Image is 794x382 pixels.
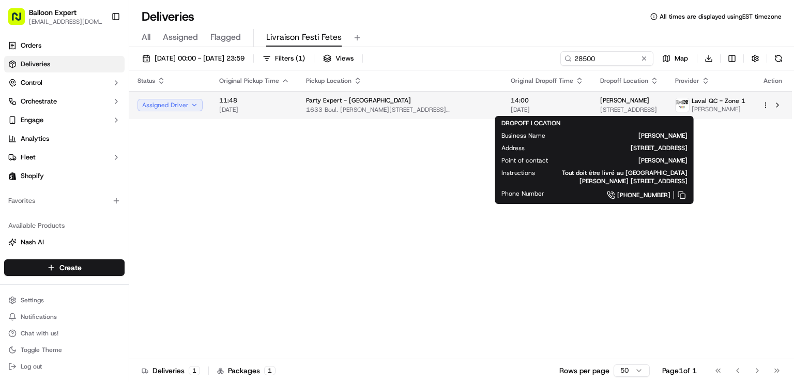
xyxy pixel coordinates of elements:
button: Log out [4,359,125,374]
span: Pylon [103,175,125,183]
span: Address [501,144,525,152]
button: Create [4,259,125,276]
button: Orchestrate [4,93,125,110]
a: Powered byPylon [73,175,125,183]
div: Deliveries [142,365,200,376]
div: Start new chat [35,99,170,109]
button: Refresh [771,51,786,66]
button: Notifications [4,310,125,324]
span: Pickup Location [306,77,352,85]
span: Shopify [21,171,44,181]
span: [PERSON_NAME] [562,131,688,140]
p: Rows per page [559,365,609,376]
span: Provider [675,77,699,85]
span: [PHONE_NUMBER] [617,191,670,199]
span: API Documentation [98,150,166,160]
span: Nash AI [21,238,44,247]
button: Views [318,51,358,66]
span: Engage [21,115,43,125]
img: Nash [10,10,31,31]
span: Dropoff Location [600,77,648,85]
span: Phone Number [501,189,544,198]
span: [PERSON_NAME] [564,156,688,165]
span: All times are displayed using EST timezone [660,12,782,21]
div: Page 1 of 1 [662,365,697,376]
div: 💻 [87,151,96,159]
span: [PERSON_NAME] [692,105,745,113]
span: DROPOFF LOCATION [501,119,560,127]
button: [EMAIL_ADDRESS][DOMAIN_NAME] [29,18,103,26]
span: Deliveries [21,60,50,69]
span: Point of contact [501,156,548,165]
span: Notifications [21,313,57,321]
a: Orders [4,37,125,54]
span: Laval QC - Zone 1 [692,97,745,105]
input: Type to search [560,51,653,66]
span: Instructions [501,169,535,177]
a: [PHONE_NUMBER] [561,189,688,201]
span: Map [675,54,688,63]
span: Create [59,262,82,273]
div: 1 [189,366,200,375]
span: [DATE] [511,106,584,114]
button: Nash AI [4,234,125,251]
img: 1736555255976-a54dd68f-1ca7-489b-9aae-adbdc363a1c4 [10,99,29,117]
span: Status [138,77,155,85]
button: Chat with us! [4,326,125,341]
a: 📗Knowledge Base [6,146,83,165]
a: Deliveries [4,56,125,72]
span: Views [335,54,354,63]
a: 💻API Documentation [83,146,170,165]
span: Filters [275,54,305,63]
img: Shopify logo [8,172,17,180]
a: Nash AI [8,238,120,247]
button: Toggle Theme [4,343,125,357]
span: [STREET_ADDRESS] [541,144,688,152]
span: 1633 Boul. [PERSON_NAME][STREET_ADDRESS][PERSON_NAME] [306,106,494,114]
span: Livraison Festi Fetes [266,31,342,43]
span: Analytics [21,134,49,143]
button: [DATE] 00:00 - [DATE] 23:59 [138,51,249,66]
button: Balloon Expert[EMAIL_ADDRESS][DOMAIN_NAME] [4,4,107,29]
span: [DATE] [219,106,289,114]
span: [STREET_ADDRESS] [600,106,659,114]
span: Fleet [21,153,36,162]
a: Analytics [4,130,125,147]
span: 11:48 [219,96,289,105]
span: Original Pickup Time [219,77,279,85]
input: Got a question? Start typing here... [27,67,186,78]
span: Tout doit être livré au [GEOGRAPHIC_DATA][PERSON_NAME] [STREET_ADDRESS] [552,169,688,185]
a: Shopify [4,168,125,184]
button: Fleet [4,149,125,166]
button: Control [4,75,125,91]
span: Settings [21,296,44,304]
button: Engage [4,112,125,128]
span: Business Name [501,131,545,140]
p: Welcome 👋 [10,41,188,58]
h1: Deliveries [142,8,194,25]
div: 📗 [10,151,19,159]
button: Assigned Driver [138,99,203,111]
div: Available Products [4,217,125,234]
div: Action [762,77,784,85]
span: Orders [21,41,41,50]
span: [DATE] 00:00 - [DATE] 23:59 [155,54,245,63]
span: ( 1 ) [296,54,305,63]
div: Packages [217,365,276,376]
div: We're available if you need us! [35,109,131,117]
span: Orchestrate [21,97,57,106]
span: All [142,31,150,43]
button: Balloon Expert [29,7,77,18]
button: Map [658,51,693,66]
span: Knowledge Base [21,150,79,160]
button: Settings [4,293,125,307]
span: Party Expert - [GEOGRAPHIC_DATA] [306,96,411,105]
span: 14:00 [511,96,584,105]
span: Control [21,78,42,87]
span: Original Dropoff Time [511,77,573,85]
img: profile_balloonexpert_internal.png [676,98,689,112]
span: Toggle Theme [21,346,62,354]
span: Chat with us! [21,329,58,337]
